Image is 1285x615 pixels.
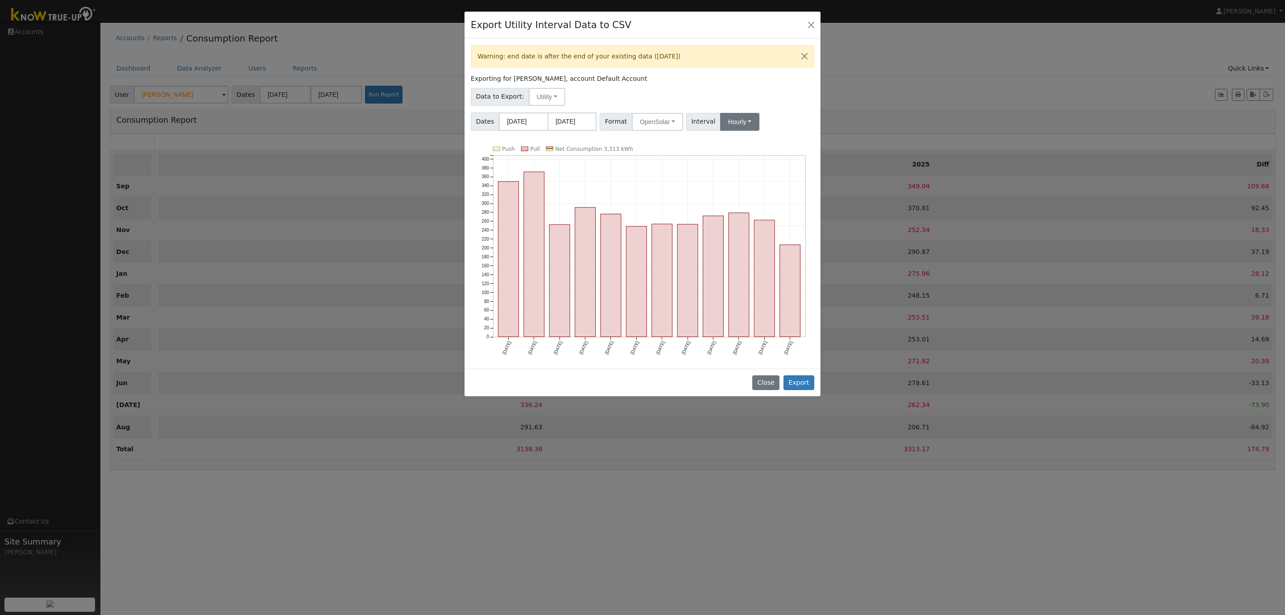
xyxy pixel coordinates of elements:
[481,237,489,241] text: 220
[703,216,723,337] rect: onclick=""
[729,213,749,337] rect: onclick=""
[604,340,614,355] text: [DATE]
[677,224,698,337] rect: onclick=""
[527,340,538,355] text: [DATE]
[498,182,519,337] rect: onclick=""
[555,146,633,152] text: Net Consumption 3,313 kWh
[720,113,759,131] button: Hourly
[632,113,683,131] button: OpenSolar
[481,166,489,170] text: 380
[752,375,779,391] button: Close
[502,146,515,152] text: Push
[481,157,489,162] text: 400
[655,340,665,355] text: [DATE]
[600,113,632,131] span: Format
[487,334,489,339] text: 0
[783,375,814,391] button: Export
[732,340,742,355] text: [DATE]
[481,281,489,286] text: 120
[686,113,721,131] span: Interval
[471,88,529,106] span: Data to Export:
[601,214,621,337] rect: onclick=""
[481,219,489,224] text: 260
[805,18,817,31] button: Close
[529,88,565,106] button: Utility
[481,254,489,259] text: 180
[681,340,691,355] text: [DATE]
[549,224,570,337] rect: onclick=""
[481,272,489,277] text: 140
[471,45,814,68] div: Warning: end date is after the end of your existing data ([DATE])
[484,325,489,330] text: 20
[502,340,512,355] text: [DATE]
[471,74,647,83] label: Exporting for [PERSON_NAME], account Default Account
[481,210,489,215] text: 280
[754,220,775,337] rect: onclick=""
[783,340,793,355] text: [DATE]
[780,245,800,337] rect: onclick=""
[484,307,489,312] text: 60
[481,228,489,233] text: 240
[630,340,640,355] text: [DATE]
[626,226,647,337] rect: onclick=""
[575,208,596,337] rect: onclick=""
[524,172,544,337] rect: onclick=""
[795,46,814,67] button: Close
[481,263,489,268] text: 160
[481,183,489,188] text: 340
[652,224,672,337] rect: onclick=""
[553,340,563,355] text: [DATE]
[471,112,499,131] span: Dates
[706,340,717,355] text: [DATE]
[481,290,489,295] text: 100
[530,146,540,152] text: Pull
[484,316,489,321] text: 40
[481,245,489,250] text: 200
[481,192,489,197] text: 320
[484,299,489,304] text: 80
[481,175,489,179] text: 360
[758,340,768,355] text: [DATE]
[481,201,489,206] text: 300
[471,18,631,32] h4: Export Utility Interval Data to CSV
[578,340,589,355] text: [DATE]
